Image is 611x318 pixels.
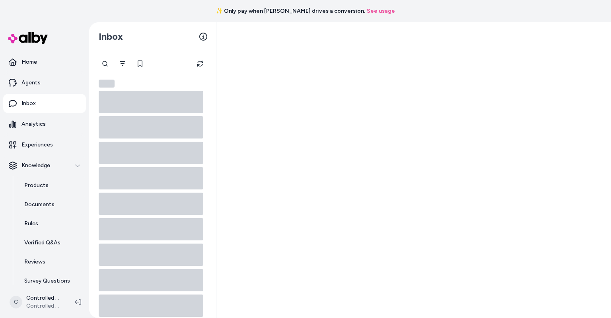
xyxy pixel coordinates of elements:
a: Products [16,176,86,195]
a: Verified Q&As [16,233,86,252]
a: Survey Questions [16,271,86,291]
h2: Inbox [99,31,123,43]
p: Home [21,58,37,66]
img: alby Logo [8,32,48,44]
span: ✨ Only pay when [PERSON_NAME] drives a conversion. [216,7,365,15]
p: Analytics [21,120,46,128]
p: Inbox [21,99,36,107]
button: CControlled Chaos ShopifyControlled Chaos [5,289,68,315]
p: Rules [24,220,38,228]
button: Refresh [192,56,208,72]
a: Documents [16,195,86,214]
button: Filter [115,56,130,72]
p: Products [24,181,49,189]
a: Agents [3,73,86,92]
p: Experiences [21,141,53,149]
p: Agents [21,79,41,87]
a: Inbox [3,94,86,113]
a: See usage [367,7,395,15]
p: Reviews [24,258,45,266]
a: Home [3,53,86,72]
p: Controlled Chaos Shopify [26,294,62,302]
a: Experiences [3,135,86,154]
span: Controlled Chaos [26,302,62,310]
p: Survey Questions [24,277,70,285]
a: Analytics [3,115,86,134]
p: Verified Q&As [24,239,60,247]
span: C [10,296,22,308]
p: Knowledge [21,162,50,170]
p: Documents [24,201,54,209]
a: Reviews [16,252,86,271]
button: Knowledge [3,156,86,175]
a: Rules [16,214,86,233]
